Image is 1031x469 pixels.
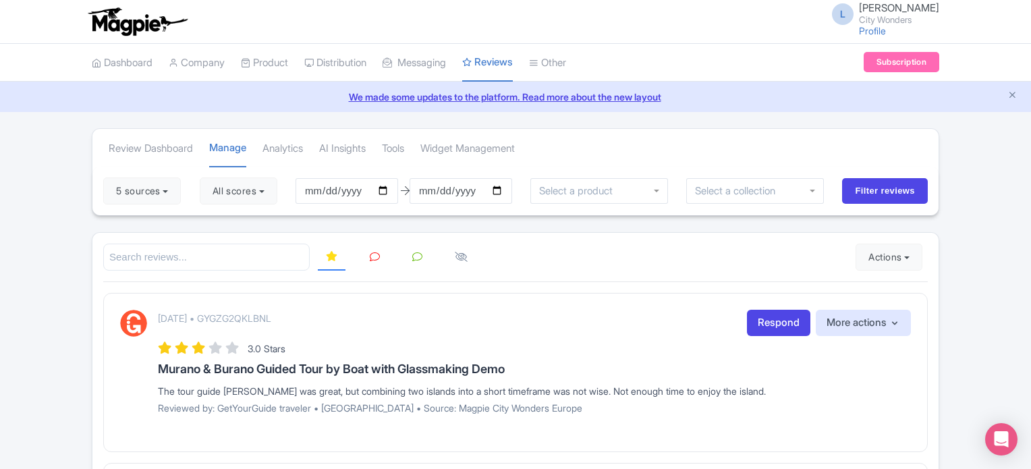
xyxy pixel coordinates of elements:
h3: Murano & Burano Guided Tour by Boat with Glassmaking Demo [158,362,911,376]
a: Other [529,45,566,82]
a: Dashboard [92,45,152,82]
a: L [PERSON_NAME] City Wonders [824,3,939,24]
p: Reviewed by: GetYourGuide traveler • [GEOGRAPHIC_DATA] • Source: Magpie City Wonders Europe [158,401,911,415]
a: Distribution [304,45,366,82]
a: Widget Management [420,130,515,167]
a: Respond [747,310,810,336]
button: Close announcement [1007,88,1018,104]
button: Actions [856,244,922,271]
a: Profile [859,25,886,36]
p: [DATE] • GYGZG2QKLBNL [158,311,271,325]
a: Product [241,45,288,82]
a: Messaging [383,45,446,82]
input: Select a collection [695,185,785,197]
button: More actions [816,310,911,336]
input: Search reviews... [103,244,310,271]
a: Review Dashboard [109,130,193,167]
div: The tour guide [PERSON_NAME] was great, but combining two islands into a short timeframe was not ... [158,384,911,398]
img: GetYourGuide Logo [120,310,147,337]
img: logo-ab69f6fb50320c5b225c76a69d11143b.png [85,7,190,36]
small: City Wonders [859,16,939,24]
span: [PERSON_NAME] [859,1,939,14]
a: Subscription [864,52,939,72]
a: AI Insights [319,130,366,167]
button: 5 sources [103,177,181,204]
a: Reviews [462,44,513,82]
a: Analytics [262,130,303,167]
span: L [832,3,854,25]
a: Manage [209,130,246,168]
div: Open Intercom Messenger [985,423,1018,456]
a: Company [169,45,225,82]
button: All scores [200,177,277,204]
input: Select a product [539,185,620,197]
a: We made some updates to the platform. Read more about the new layout [8,90,1023,104]
a: Tools [382,130,404,167]
input: Filter reviews [842,178,928,204]
span: 3.0 Stars [248,343,285,354]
